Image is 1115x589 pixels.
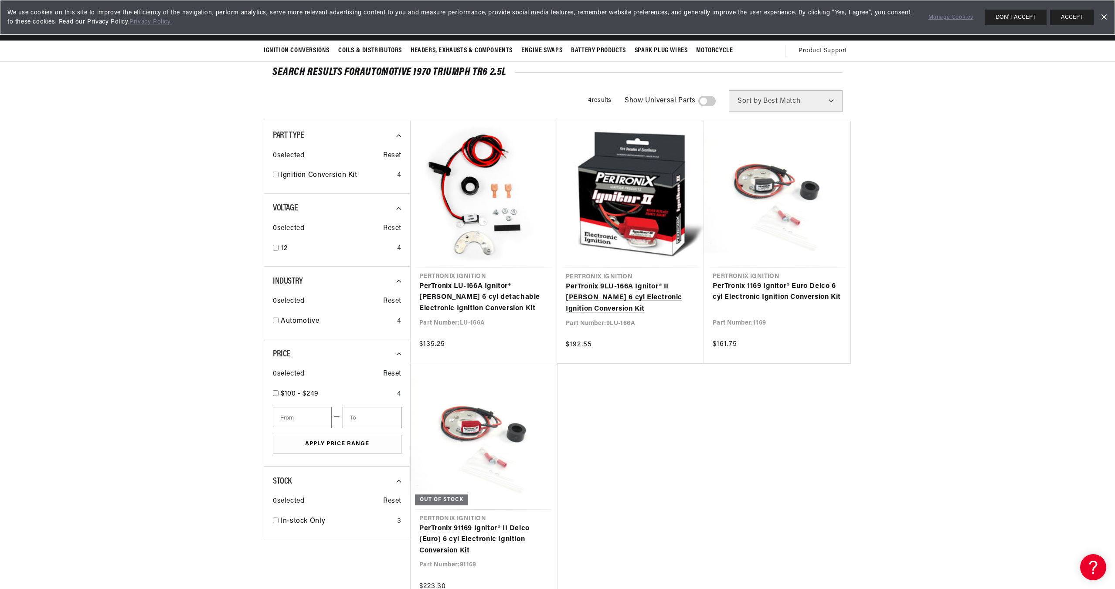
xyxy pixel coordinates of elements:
[406,41,517,61] summary: Headers, Exhausts & Components
[419,281,548,315] a: PerTronix LU-166A Ignitor® [PERSON_NAME] 6 cyl detachable Electronic Ignition Conversion Kit
[521,46,562,55] span: Engine Swaps
[635,46,688,55] span: Spark Plug Wires
[713,281,842,303] a: PerTronix 1169 Ignitor® Euro Delco 6 cyl Electronic Ignition Conversion Kit
[281,390,319,397] span: $100 - $249
[566,281,695,315] a: PerTronix 9LU-166A Ignitor® II [PERSON_NAME] 6 cyl Electronic Ignition Conversion Kit
[273,477,292,486] span: Stock
[799,41,851,61] summary: Product Support
[630,41,692,61] summary: Spark Plug Wires
[273,435,401,454] button: Apply Price Range
[273,369,304,380] span: 0 selected
[696,46,733,55] span: Motorcycle
[411,46,513,55] span: Headers, Exhausts & Components
[281,516,394,527] a: In-stock Only
[264,41,334,61] summary: Ignition Conversions
[334,41,406,61] summary: Coils & Distributors
[1050,10,1094,25] button: ACCEPT
[273,150,304,162] span: 0 selected
[625,95,696,107] span: Show Universal Parts
[338,46,402,55] span: Coils & Distributors
[334,412,340,423] span: —
[517,41,567,61] summary: Engine Swaps
[692,41,737,61] summary: Motorcycle
[273,277,303,286] span: Industry
[264,46,330,55] span: Ignition Conversions
[273,350,290,359] span: Price
[343,407,401,428] input: To
[272,68,843,77] div: SEARCH RESULTS FOR Automotive 1970 Triumph TR6 2.5L
[383,369,401,380] span: Reset
[397,170,401,181] div: 4
[273,223,304,234] span: 0 selected
[397,516,401,527] div: 3
[419,523,548,557] a: PerTronix 91169 Ignitor® II Delco (Euro) 6 cyl Electronic Ignition Conversion Kit
[383,496,401,507] span: Reset
[738,98,761,105] span: Sort by
[729,90,843,112] select: Sort by
[273,204,298,213] span: Voltage
[129,19,172,25] a: Privacy Policy.
[383,296,401,307] span: Reset
[928,13,973,22] a: Manage Cookies
[7,8,916,27] span: We use cookies on this site to improve the efficiency of the navigation, perform analytics, serve...
[799,46,847,56] span: Product Support
[281,316,394,327] a: Automotive
[397,316,401,327] div: 4
[397,389,401,400] div: 4
[985,10,1047,25] button: DON'T ACCEPT
[273,407,332,428] input: From
[273,131,304,140] span: Part Type
[383,150,401,162] span: Reset
[273,496,304,507] span: 0 selected
[571,46,626,55] span: Battery Products
[588,97,612,104] span: 4 results
[1097,11,1110,24] a: Dismiss Banner
[281,243,394,254] a: 12
[273,296,304,307] span: 0 selected
[281,170,394,181] a: Ignition Conversion Kit
[397,243,401,254] div: 4
[567,41,630,61] summary: Battery Products
[383,223,401,234] span: Reset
